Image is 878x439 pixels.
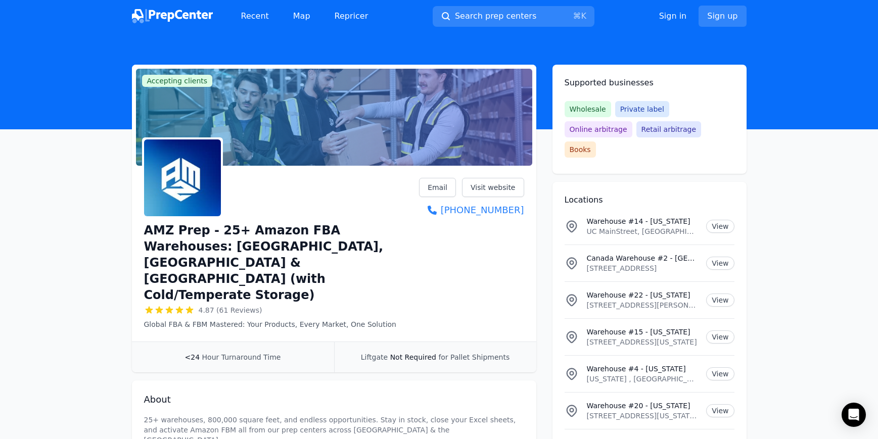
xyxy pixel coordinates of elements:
h2: Supported businesses [565,77,734,89]
img: PrepCenter [132,9,213,23]
p: [STREET_ADDRESS] [587,263,699,273]
p: Warehouse #14 - [US_STATE] [587,216,699,226]
span: <24 [185,353,200,361]
span: Hour Turnaround Time [202,353,281,361]
a: View [706,220,734,233]
p: Warehouse #22 - [US_STATE] [587,290,699,300]
p: [STREET_ADDRESS][US_STATE] [587,337,699,347]
a: [PHONE_NUMBER] [419,203,524,217]
a: Map [285,6,318,26]
a: Sign in [659,10,687,22]
p: [STREET_ADDRESS][PERSON_NAME][US_STATE] [587,300,699,310]
span: for Pallet Shipments [438,353,510,361]
a: Sign up [699,6,746,27]
p: UC MainStreet, [GEOGRAPHIC_DATA], [GEOGRAPHIC_DATA], [US_STATE][GEOGRAPHIC_DATA], [GEOGRAPHIC_DATA] [587,226,699,236]
a: View [706,294,734,307]
p: Warehouse #15 - [US_STATE] [587,327,699,337]
span: Private label [615,101,669,117]
p: [STREET_ADDRESS][US_STATE][US_STATE] [587,411,699,421]
p: [US_STATE] , [GEOGRAPHIC_DATA] [587,374,699,384]
span: Search prep centers [455,10,536,22]
kbd: ⌘ [573,11,581,21]
h2: About [144,393,524,407]
span: Liftgate [361,353,388,361]
span: Wholesale [565,101,611,117]
h1: AMZ Prep - 25+ Amazon FBA Warehouses: [GEOGRAPHIC_DATA], [GEOGRAPHIC_DATA] & [GEOGRAPHIC_DATA] (w... [144,222,420,303]
kbd: K [581,11,586,21]
p: Warehouse #20 - [US_STATE] [587,401,699,411]
div: Open Intercom Messenger [842,403,866,427]
a: View [706,330,734,344]
button: Search prep centers⌘K [433,6,594,27]
span: Retail arbitrage [636,121,701,137]
span: Accepting clients [142,75,213,87]
a: View [706,367,734,380]
img: AMZ Prep - 25+ Amazon FBA Warehouses: US, Canada & UK (with Cold/Temperate Storage) [144,139,221,216]
span: Books [565,141,596,158]
span: 4.87 (61 Reviews) [199,305,262,315]
p: Global FBA & FBM Mastered: Your Products, Every Market, One Solution [144,319,420,329]
p: Warehouse #4 - [US_STATE] [587,364,699,374]
p: Canada Warehouse #2 - [GEOGRAPHIC_DATA] [587,253,699,263]
a: View [706,404,734,417]
a: Email [419,178,456,197]
a: Visit website [462,178,524,197]
a: Repricer [327,6,377,26]
h2: Locations [565,194,734,206]
span: Not Required [390,353,436,361]
a: View [706,257,734,270]
span: Online arbitrage [565,121,632,137]
a: Recent [233,6,277,26]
